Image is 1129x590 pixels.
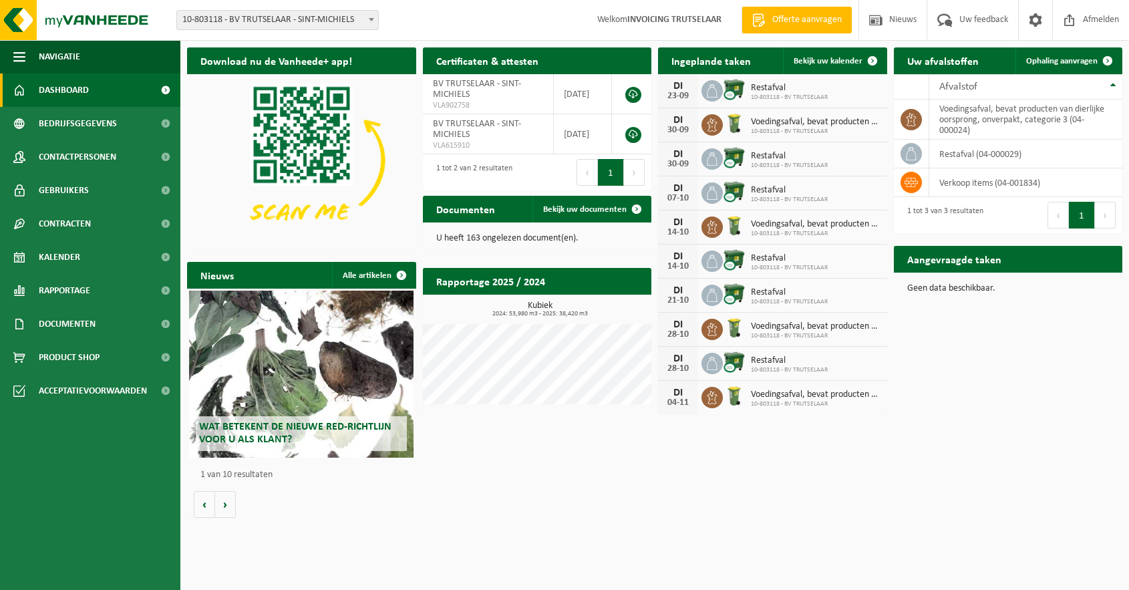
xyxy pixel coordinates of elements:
span: Gebruikers [39,174,89,207]
strong: INVOICING TRUTSELAAR [627,15,721,25]
button: 1 [1069,202,1095,229]
span: VLA902758 [433,100,543,111]
td: verkoop items (04-001834) [929,168,1123,197]
a: Bekijk uw kalender [783,47,886,74]
div: DI [665,353,691,364]
span: 10-803118 - BV TRUTSELAAR [751,162,828,170]
img: WB-1100-CU [723,249,746,271]
span: BV TRUTSELAAR - SINT-MICHIELS [433,119,521,140]
a: Alle artikelen [332,262,415,289]
span: Contracten [39,207,91,241]
td: [DATE] [554,114,612,154]
h2: Certificaten & attesten [423,47,552,73]
img: WB-0140-HPE-GN-50 [723,385,746,408]
span: 10-803118 - BV TRUTSELAAR - SINT-MICHIELS [177,11,378,29]
button: Volgende [215,491,236,518]
p: Geen data beschikbaar. [907,284,1110,293]
span: Afvalstof [939,82,977,92]
div: DI [665,285,691,296]
span: Acceptatievoorwaarden [39,374,147,408]
div: 28-10 [665,364,691,374]
span: Restafval [751,83,828,94]
p: 1 van 10 resultaten [200,470,410,480]
div: DI [665,81,691,92]
img: WB-0140-HPE-GN-50 [723,214,746,237]
span: Bekijk uw documenten [543,205,627,214]
td: [DATE] [554,74,612,114]
img: WB-1100-CU [723,180,746,203]
button: Next [1095,202,1116,229]
p: U heeft 163 ongelezen document(en). [436,234,639,243]
span: BV TRUTSELAAR - SINT-MICHIELS [433,79,521,100]
div: 14-10 [665,262,691,271]
span: Restafval [751,253,828,264]
span: Kalender [39,241,80,274]
td: restafval (04-000029) [929,140,1123,168]
a: Offerte aanvragen [742,7,852,33]
span: 10-803118 - BV TRUTSELAAR [751,298,828,306]
img: WB-1100-CU [723,283,746,305]
img: Download de VHEPlus App [187,74,416,246]
div: 30-09 [665,160,691,169]
div: 28-10 [665,330,691,339]
button: Next [624,159,645,186]
span: Bedrijfsgegevens [39,107,117,140]
img: WB-0140-HPE-GN-50 [723,317,746,339]
span: 10-803118 - BV TRUTSELAAR [751,230,880,238]
span: Bekijk uw kalender [794,57,862,65]
div: 1 tot 2 van 2 resultaten [430,158,512,187]
h2: Aangevraagde taken [894,246,1015,272]
span: 2024: 53,980 m3 - 2025: 38,420 m3 [430,311,652,317]
div: DI [665,319,691,330]
span: 10-803118 - BV TRUTSELAAR [751,128,880,136]
td: voedingsafval, bevat producten van dierlijke oorsprong, onverpakt, categorie 3 (04-000024) [929,100,1123,140]
div: 23-09 [665,92,691,101]
span: Dashboard [39,73,89,107]
img: WB-1100-CU [723,78,746,101]
h2: Uw afvalstoffen [894,47,992,73]
span: Restafval [751,185,828,196]
span: Restafval [751,287,828,298]
h2: Nieuws [187,262,247,288]
span: 10-803118 - BV TRUTSELAAR [751,94,828,102]
span: VLA615910 [433,140,543,151]
span: Wat betekent de nieuwe RED-richtlijn voor u als klant? [199,422,391,445]
h2: Ingeplande taken [658,47,764,73]
img: WB-0140-HPE-GN-50 [723,112,746,135]
div: 04-11 [665,398,691,408]
span: Voedingsafval, bevat producten van dierlijke oorsprong, onverpakt, categorie 3 [751,321,880,332]
div: 1 tot 3 van 3 resultaten [901,200,983,230]
h2: Download nu de Vanheede+ app! [187,47,365,73]
span: Restafval [751,151,828,162]
button: 1 [598,159,624,186]
span: Navigatie [39,40,80,73]
span: Offerte aanvragen [769,13,845,27]
div: DI [665,217,691,228]
div: 14-10 [665,228,691,237]
span: Ophaling aanvragen [1026,57,1098,65]
span: 10-803118 - BV TRUTSELAAR - SINT-MICHIELS [176,10,379,30]
span: Voedingsafval, bevat producten van dierlijke oorsprong, onverpakt, categorie 3 [751,219,880,230]
div: 30-09 [665,126,691,135]
a: Bekijk uw documenten [532,196,650,223]
h3: Kubiek [430,301,652,317]
a: Wat betekent de nieuwe RED-richtlijn voor u als klant? [189,291,414,458]
span: Restafval [751,355,828,366]
span: Rapportage [39,274,90,307]
div: DI [665,183,691,194]
span: 10-803118 - BV TRUTSELAAR [751,332,880,340]
button: Previous [1047,202,1069,229]
button: Previous [577,159,598,186]
img: WB-1100-CU [723,351,746,374]
span: Product Shop [39,341,100,374]
span: 10-803118 - BV TRUTSELAAR [751,196,828,204]
div: DI [665,251,691,262]
span: Voedingsafval, bevat producten van dierlijke oorsprong, onverpakt, categorie 3 [751,117,880,128]
div: 07-10 [665,194,691,203]
div: DI [665,388,691,398]
span: 10-803118 - BV TRUTSELAAR [751,400,880,408]
span: 10-803118 - BV TRUTSELAAR [751,366,828,374]
a: Ophaling aanvragen [1015,47,1121,74]
img: WB-1100-CU [723,146,746,169]
span: Voedingsafval, bevat producten van dierlijke oorsprong, onverpakt, categorie 3 [751,390,880,400]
